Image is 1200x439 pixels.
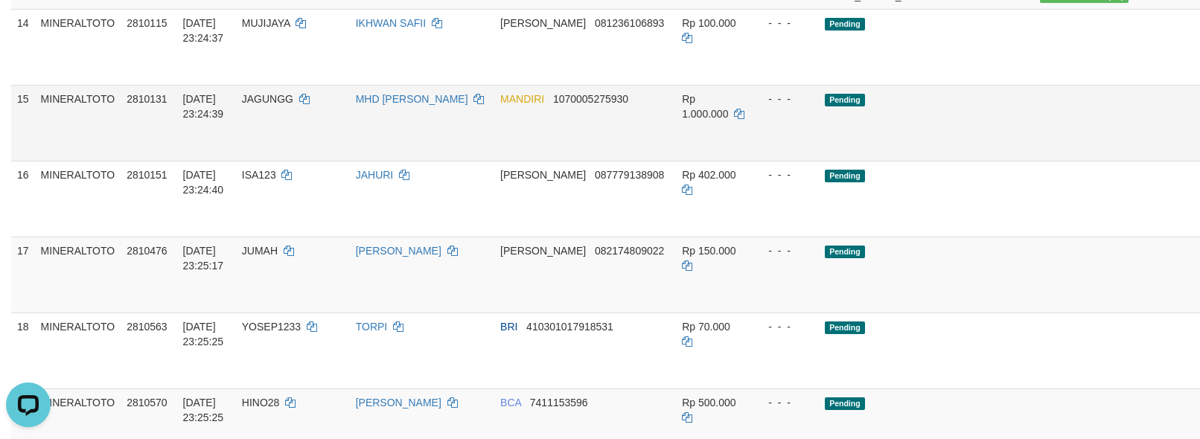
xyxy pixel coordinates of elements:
[183,321,224,347] span: [DATE] 23:25:25
[127,17,167,29] span: 2810115
[356,17,426,29] a: IKHWAN SAFII
[825,94,865,106] span: Pending
[356,169,394,181] a: JAHURI
[183,245,224,272] span: [DATE] 23:25:17
[11,237,35,313] td: 17
[500,397,521,408] span: BCA
[500,321,517,333] span: BRI
[242,17,290,29] span: MUJIJAYA
[682,321,730,333] span: Rp 70.000
[127,321,167,333] span: 2810563
[356,321,388,333] a: TORPI
[127,397,167,408] span: 2810570
[500,93,544,105] span: MANDIRI
[35,85,121,161] td: MINERALTOTO
[825,170,865,182] span: Pending
[127,245,167,257] span: 2810476
[500,169,586,181] span: [PERSON_NAME]
[682,93,728,120] span: Rp 1.000.000
[530,397,588,408] span: Copy 7411153596 to clipboard
[553,93,628,105] span: Copy 1070005275930 to clipboard
[127,93,167,105] span: 2810131
[356,93,468,105] a: MHD [PERSON_NAME]
[35,313,121,388] td: MINERALTOTO
[526,321,613,333] span: Copy 410301017918531 to clipboard
[11,9,35,85] td: 14
[127,169,167,181] span: 2810151
[825,246,865,258] span: Pending
[825,321,865,334] span: Pending
[356,245,441,257] a: [PERSON_NAME]
[756,395,813,410] div: - - -
[825,18,865,31] span: Pending
[11,161,35,237] td: 16
[682,397,735,408] span: Rp 500.000
[595,17,664,29] span: Copy 081236106893 to clipboard
[11,313,35,388] td: 18
[682,169,735,181] span: Rp 402.000
[183,169,224,196] span: [DATE] 23:24:40
[356,397,441,408] a: [PERSON_NAME]
[756,92,813,106] div: - - -
[756,243,813,258] div: - - -
[825,397,865,410] span: Pending
[756,16,813,31] div: - - -
[242,245,278,257] span: JUMAH
[35,9,121,85] td: MINERALTOTO
[242,93,293,105] span: JAGUNGG
[11,85,35,161] td: 15
[682,245,735,257] span: Rp 150.000
[183,397,224,423] span: [DATE] 23:25:25
[682,17,735,29] span: Rp 100.000
[756,167,813,182] div: - - -
[242,397,280,408] span: HINO28
[500,245,586,257] span: [PERSON_NAME]
[35,161,121,237] td: MINERALTOTO
[756,319,813,334] div: - - -
[595,169,664,181] span: Copy 087779138908 to clipboard
[500,17,586,29] span: [PERSON_NAME]
[6,6,51,51] button: Open LiveChat chat widget
[183,93,224,120] span: [DATE] 23:24:39
[242,321,301,333] span: YOSEP1233
[35,237,121,313] td: MINERALTOTO
[242,169,276,181] span: ISA123
[183,17,224,44] span: [DATE] 23:24:37
[595,245,664,257] span: Copy 082174809022 to clipboard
